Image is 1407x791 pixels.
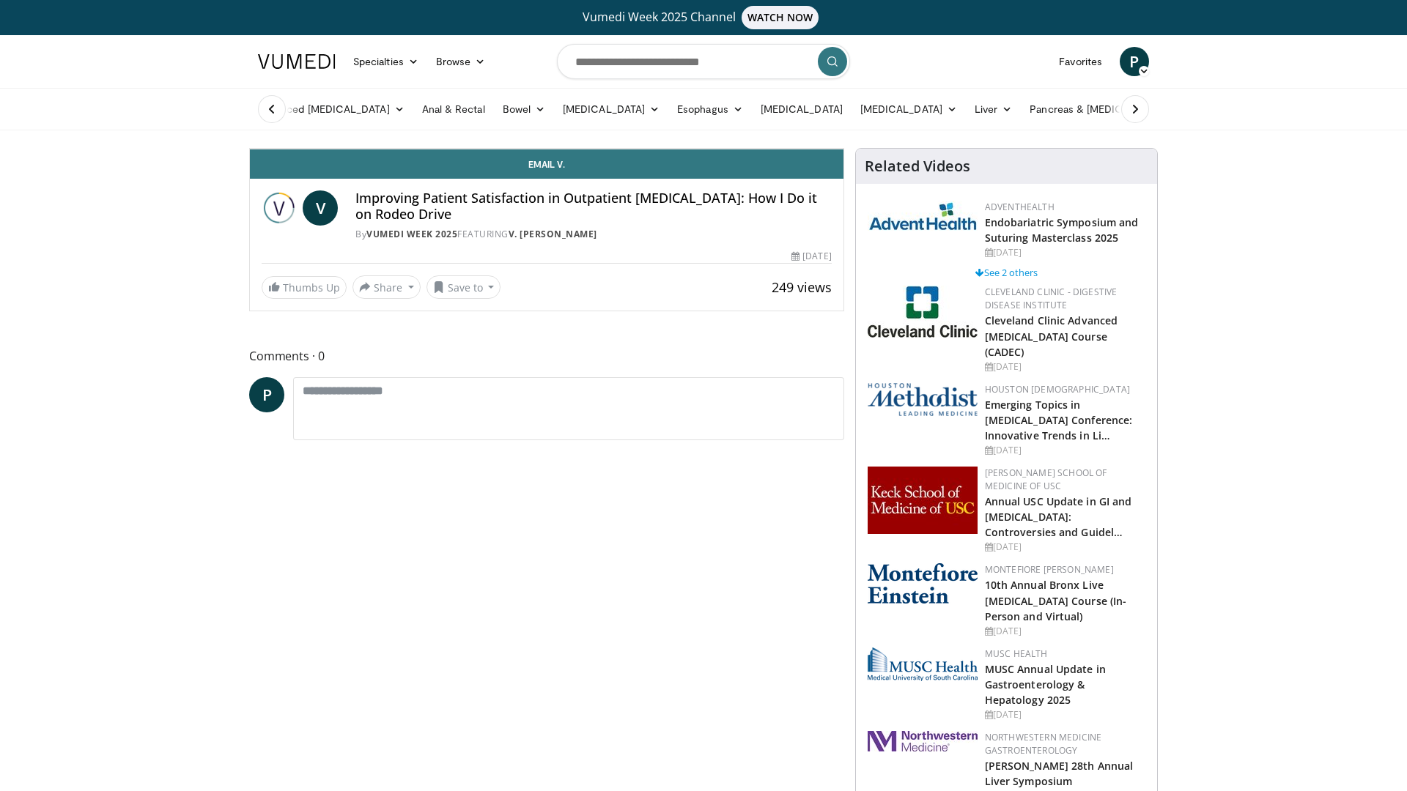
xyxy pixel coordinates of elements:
a: Emerging Topics in [MEDICAL_DATA] Conference: Innovative Trends in Li… [985,398,1133,442]
a: [MEDICAL_DATA] [554,94,668,124]
a: Houston [DEMOGRAPHIC_DATA] [985,383,1130,395]
a: [MEDICAL_DATA] [852,94,966,124]
a: Pancreas & [MEDICAL_DATA] [1021,94,1192,124]
img: b0142b4c-93a1-4b58-8f91-5265c282693c.png.150x105_q85_autocrop_double_scale_upscale_version-0.2.png [868,563,978,604]
span: WATCH NOW [742,6,819,29]
a: Favorites [1050,47,1111,76]
span: Comments 0 [249,346,844,365]
a: AdventHealth [985,201,1055,213]
a: 10th Annual Bronx Live [MEDICAL_DATA] Course (In-Person and Virtual) [985,578,1127,623]
a: Liver [966,94,1021,124]
a: Annual USC Update in GI and [MEDICAL_DATA]: Controversies and Guidel… [985,494,1132,539]
a: P [249,377,284,412]
a: See 2 others [975,266,1038,279]
a: Endobariatric Symposium and Suturing Masterclass 2025 [985,215,1139,245]
a: Northwestern Medicine Gastroenterology [985,731,1102,757]
a: Vumedi Week 2025 ChannelWATCH NOW [260,6,1147,29]
div: [DATE] [985,625,1145,638]
div: [DATE] [985,444,1145,457]
a: Browse [427,47,495,76]
a: Anal & Rectal [413,94,494,124]
img: VuMedi Logo [258,54,336,69]
a: Thumbs Up [262,276,347,299]
a: V [303,190,338,226]
a: Bowel [494,94,554,124]
img: 7b941f1f-d101-407a-8bfa-07bd47db01ba.png.150x105_q85_autocrop_double_scale_upscale_version-0.2.jpg [868,467,978,534]
a: [PERSON_NAME] 28th Annual Liver Symposium [985,759,1134,788]
img: 28791e84-01ee-459c-8a20-346b708451fc.webp.150x105_q85_autocrop_double_scale_upscale_version-0.2.png [868,647,978,681]
img: Vumedi Week 2025 [262,190,297,226]
div: By FEATURING [355,228,832,241]
a: V. [PERSON_NAME] [509,228,597,240]
a: P [1120,47,1149,76]
a: [PERSON_NAME] School of Medicine of USC [985,467,1107,492]
img: 5c3c682d-da39-4b33-93a5-b3fb6ba9580b.jpg.150x105_q85_autocrop_double_scale_upscale_version-0.2.jpg [868,201,978,231]
div: [DATE] [985,360,1145,374]
h4: Improving Patient Satisfaction in Outpatient [MEDICAL_DATA]: How I Do it on Rodeo Drive [355,190,832,222]
div: [DATE] [985,708,1145,721]
a: [MEDICAL_DATA] [752,94,852,124]
a: Esophagus [668,94,752,124]
a: Specialties [344,47,427,76]
a: Advanced [MEDICAL_DATA] [249,94,413,124]
img: 26c3db21-1732-4825-9e63-fd6a0021a399.jpg.150x105_q85_autocrop_double_scale_upscale_version-0.2.jpg [868,286,978,338]
img: 37f2bdae-6af4-4c49-ae65-fb99e80643fa.png.150x105_q85_autocrop_double_scale_upscale_version-0.2.jpg [868,731,978,751]
div: [DATE] [985,541,1145,554]
div: [DATE] [791,250,831,263]
a: Cleveland Clinic Advanced [MEDICAL_DATA] Course (CADEC) [985,313,1118,358]
button: Share [352,275,421,299]
button: Save to [426,275,501,299]
img: 5e4488cc-e109-4a4e-9fd9-73bb9237ee91.png.150x105_q85_autocrop_double_scale_upscale_version-0.2.png [868,383,978,416]
h4: Related Videos [865,157,970,175]
a: MUSC Annual Update in Gastroenterology & Hepatology 2025 [985,662,1106,707]
a: MUSC Health [985,647,1048,660]
a: Vumedi Week 2025 [366,228,457,240]
input: Search topics, interventions [557,44,850,79]
span: 249 views [772,278,832,296]
div: [DATE] [985,246,1145,259]
a: Cleveland Clinic - Digestive Disease Institute [985,286,1118,311]
a: Montefiore [PERSON_NAME] [985,563,1114,576]
a: Email V. [250,149,843,179]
